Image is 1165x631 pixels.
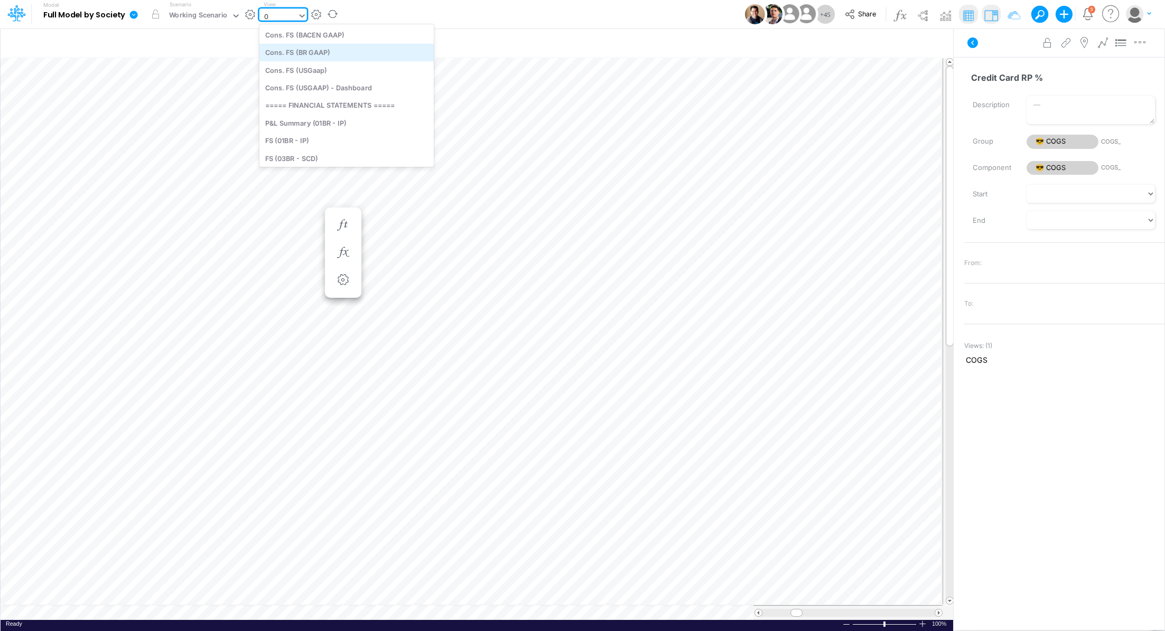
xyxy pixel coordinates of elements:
[1027,135,1098,149] span: 😎 COGS
[1090,7,1093,12] div: 3 unread items
[43,2,59,8] label: Model
[264,1,276,8] label: View
[778,2,801,26] img: User Image Icon
[965,159,1019,177] label: Component
[964,299,973,308] span: To:
[1082,8,1094,20] a: Notifications
[840,6,883,23] button: Share
[964,68,1155,88] input: — Node name —
[964,380,1164,525] iframe: FastComments
[932,620,948,628] span: 100%
[852,620,918,628] div: Zoom
[965,212,1019,230] label: End
[6,620,22,627] span: Ready
[259,26,434,43] div: Cons. FS (BACEN GAAP)
[965,133,1019,150] label: Group
[43,11,125,20] b: Full Model by Society
[259,149,434,167] div: FS (03BR - SCD)
[10,33,723,55] input: Type a title here
[918,620,927,628] div: Zoom In
[965,96,1019,114] label: Description
[964,258,982,268] span: From:
[745,4,765,24] img: User Image Icon
[858,10,876,17] span: Share
[259,132,434,149] div: FS (01BR - IP)
[932,620,948,628] div: Zoom level
[1101,163,1155,172] span: COGS_
[6,620,22,628] div: In Ready mode
[1101,137,1155,146] span: COGS_
[964,341,992,351] span: Views: ( 1 )
[883,621,886,627] div: Zoom
[170,1,191,8] label: Scenario
[965,185,1019,203] label: Start
[259,79,434,96] div: Cons. FS (USGAAP) - Dashboard
[169,10,228,22] div: Working Scenario
[794,2,818,26] img: User Image Icon
[762,4,782,24] img: User Image Icon
[820,11,831,18] span: + 45
[259,44,434,61] div: Cons. FS (BR GAAP)
[966,354,1163,365] span: COGS
[259,61,434,79] div: Cons. FS (USGaap)
[259,114,434,131] div: P&L Summary (01BR - IP)
[259,97,434,114] div: ===== FINANCIAL STATEMENTS =====
[1027,161,1098,175] span: 😎 COGS
[842,620,851,628] div: Zoom Out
